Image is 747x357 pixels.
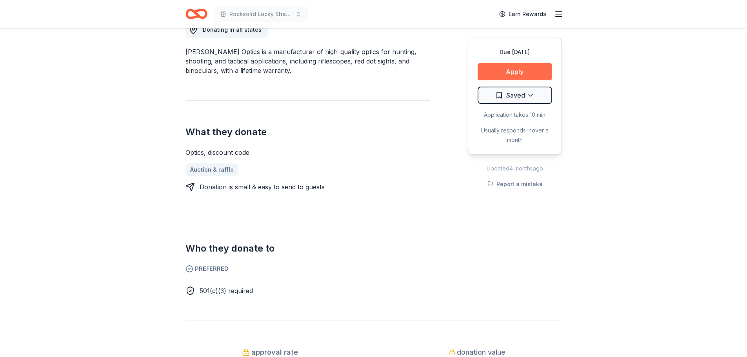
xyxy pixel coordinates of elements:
[185,126,430,138] h2: What they donate
[478,63,552,80] button: Apply
[185,5,207,23] a: Home
[185,242,430,255] h2: Who they donate to
[478,47,552,57] div: Due [DATE]
[478,110,552,120] div: Application takes 10 min
[185,264,430,274] span: Preferred
[478,126,552,145] div: Usually responds in over a month
[185,148,430,157] div: Optics, discount code
[185,47,430,75] div: [PERSON_NAME] Optics is a manufacturer of high-quality optics for hunting, shooting, and tactical...
[203,26,262,33] span: Donating in all states
[468,164,562,173] div: Updated 4 months ago
[214,6,308,22] button: Rocksolid Lucky Shamrock Auction
[487,179,543,189] button: Report a mistake
[494,7,551,21] a: Earn Rewards
[229,9,292,19] span: Rocksolid Lucky Shamrock Auction
[478,87,552,104] button: Saved
[185,163,238,176] a: Auction & raffle
[506,90,525,100] span: Saved
[200,182,325,192] div: Donation is small & easy to send to guests
[200,287,253,295] span: 501(c)(3) required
